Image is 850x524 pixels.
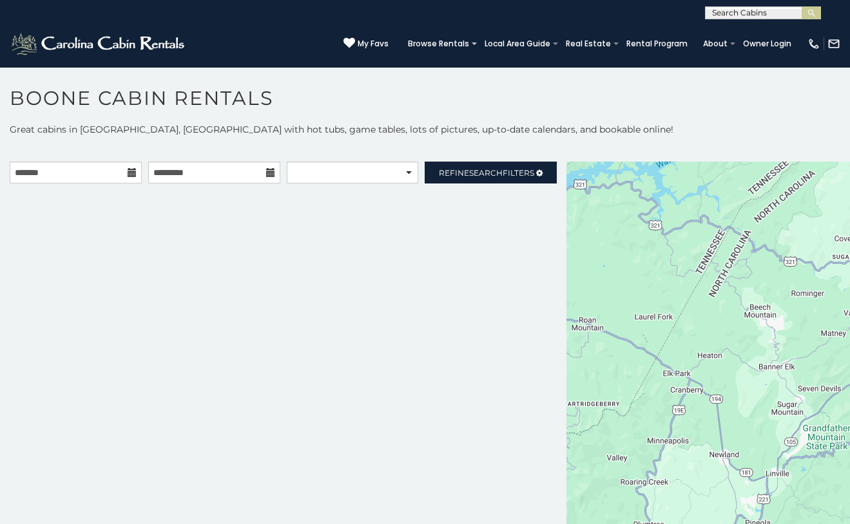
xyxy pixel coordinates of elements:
[425,162,557,183] a: RefineSearchFilters
[620,35,694,53] a: Rental Program
[10,31,188,57] img: White-1-2.png
[559,35,617,53] a: Real Estate
[737,35,798,53] a: Owner Login
[401,35,476,53] a: Browse Rentals
[469,168,503,178] span: Search
[827,37,840,50] img: mail-regular-white.png
[478,35,557,53] a: Local Area Guide
[697,35,734,53] a: About
[343,37,389,50] a: My Favs
[358,38,389,50] span: My Favs
[807,37,820,50] img: phone-regular-white.png
[439,168,534,178] span: Refine Filters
